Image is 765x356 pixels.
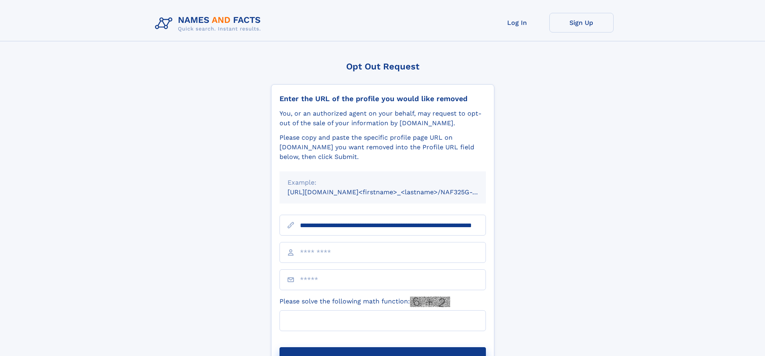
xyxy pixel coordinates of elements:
img: Logo Names and Facts [152,13,267,35]
div: You, or an authorized agent on your behalf, may request to opt-out of the sale of your informatio... [279,109,486,128]
small: [URL][DOMAIN_NAME]<firstname>_<lastname>/NAF325G-xxxxxxxx [288,188,501,196]
div: Please copy and paste the specific profile page URL on [DOMAIN_NAME] you want removed into the Pr... [279,133,486,162]
a: Log In [485,13,549,33]
div: Enter the URL of the profile you would like removed [279,94,486,103]
div: Example: [288,178,478,187]
div: Opt Out Request [271,61,494,71]
a: Sign Up [549,13,614,33]
label: Please solve the following math function: [279,297,450,307]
